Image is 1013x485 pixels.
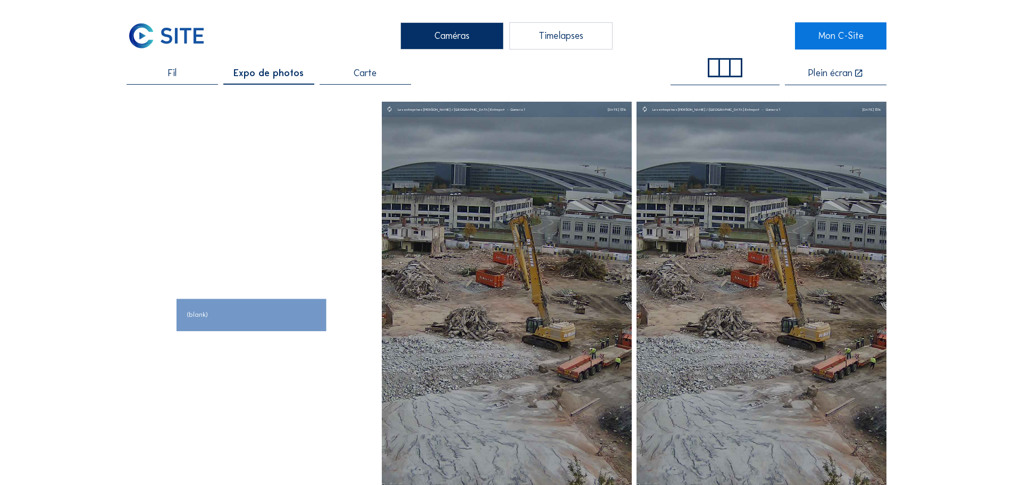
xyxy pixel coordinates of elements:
[509,22,613,49] div: Timelapses
[400,22,504,49] div: Caméras
[510,108,525,111] div: Camera 1
[808,69,852,79] div: Plein écran
[127,22,217,49] a: C-SITE Logo
[398,108,511,111] div: Les entreprises [PERSON_NAME] / [GEOGRAPHIC_DATA] Entrepot
[354,69,376,78] span: Carte
[795,22,886,49] a: Mon C-Site
[652,108,766,111] div: Les entreprises [PERSON_NAME] / [GEOGRAPHIC_DATA] Entrepot
[608,108,626,111] div: [DATE] 13:16
[863,108,881,111] div: [DATE] 13:16
[187,311,316,319] div: (blank)
[168,69,177,78] span: Fil
[187,311,208,319] span: (blank)
[233,69,304,78] span: Expo de photos
[127,22,206,49] img: C-SITE Logo
[766,108,780,111] div: Camera 1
